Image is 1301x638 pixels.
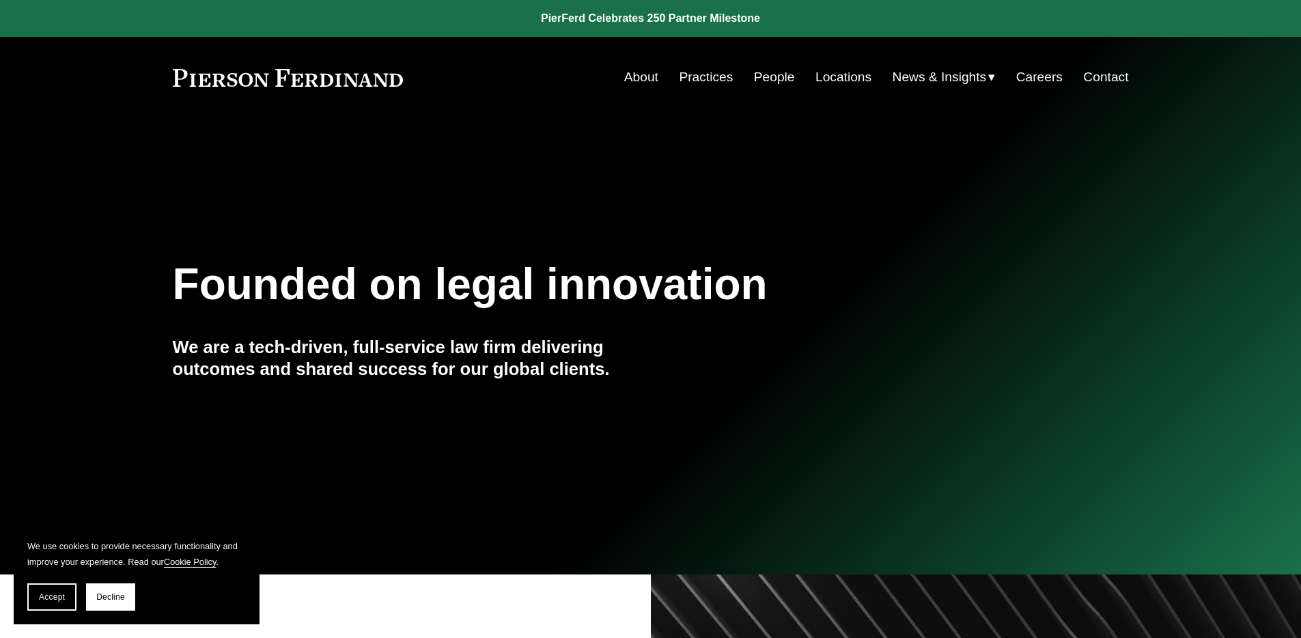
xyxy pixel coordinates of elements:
[164,557,216,567] a: Cookie Policy
[1016,64,1063,90] a: Careers
[815,64,871,90] a: Locations
[754,64,795,90] a: People
[27,583,76,611] button: Accept
[173,336,651,380] h4: We are a tech-driven, full-service law firm delivering outcomes and shared success for our global...
[86,583,135,611] button: Decline
[893,64,996,90] a: folder dropdown
[96,592,125,602] span: Decline
[624,64,658,90] a: About
[679,64,733,90] a: Practices
[39,592,65,602] span: Accept
[893,66,987,89] span: News & Insights
[1083,64,1128,90] a: Contact
[27,538,246,570] p: We use cookies to provide necessary functionality and improve your experience. Read our .
[173,260,970,309] h1: Founded on legal innovation
[14,525,260,624] section: Cookie banner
